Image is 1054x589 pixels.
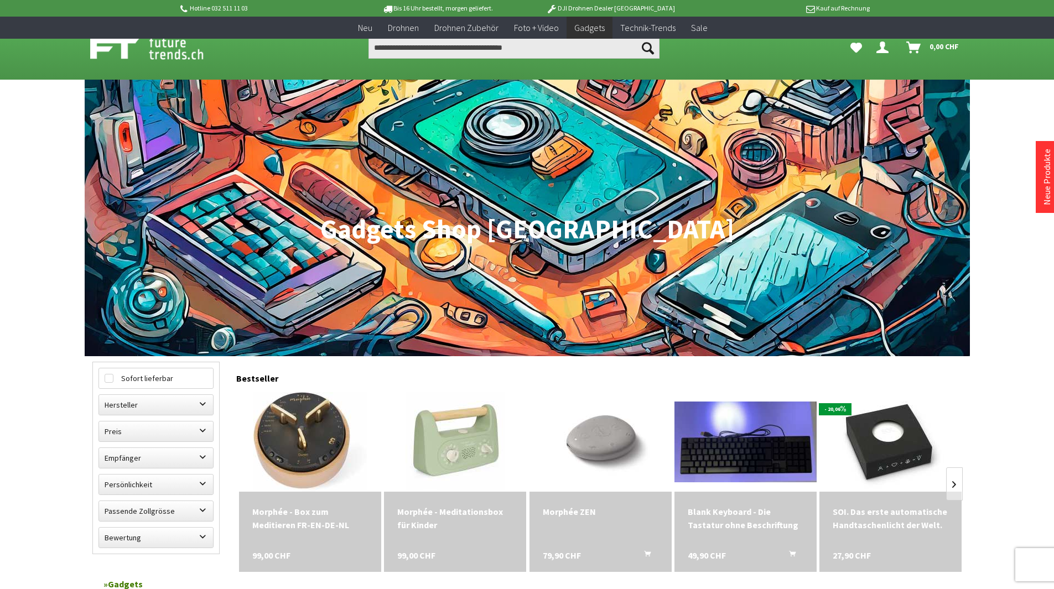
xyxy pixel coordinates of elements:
label: Bewertung [99,528,213,548]
span: 99,00 CHF [397,549,435,562]
div: SOI. Das erste automatische Handtaschenlicht der Welt. [833,505,948,531]
div: Morphée - Meditationsbox für Kinder [397,505,513,531]
a: Foto + Video [506,17,567,39]
img: Morphée - Meditationsbox für Kinder [406,392,505,492]
label: Empfänger [99,448,213,468]
a: Blank Keyboard - Die Tastatur ohne Beschriftung 49,90 CHF In den Warenkorb [688,505,803,531]
a: Morphée - Meditationsbox für Kinder 99,00 CHF [397,505,513,531]
span: 79,90 CHF [543,549,581,562]
img: Morphée - Box zum Meditieren FR-EN-DE-NL [253,392,367,492]
a: Gadgets [567,17,612,39]
label: Passende Zollgrösse [99,501,213,521]
p: Kauf auf Rechnung [697,2,870,15]
img: Blank Keyboard - Die Tastatur ohne Beschriftung [674,402,817,483]
img: SOI. Das erste automatische Handtaschenlicht der Welt. [824,392,957,492]
h1: Gadgets Shop [GEOGRAPHIC_DATA] [92,216,962,243]
img: Morphée ZEN [551,392,650,492]
span: Neu [358,22,372,33]
a: Meine Favoriten [845,37,868,59]
div: Morphée ZEN [543,505,658,518]
span: 49,90 CHF [688,549,726,562]
label: Sofort lieferbar [99,368,213,388]
span: Drohnen Zubehör [434,22,499,33]
p: DJI Drohnen Dealer [GEOGRAPHIC_DATA] [524,2,697,15]
span: 99,00 CHF [252,549,290,562]
a: Drohnen [380,17,427,39]
a: Sale [683,17,715,39]
a: Neue Produkte [1041,149,1052,205]
label: Persönlichkeit [99,475,213,494]
a: SOI. Das erste automatische Handtaschenlicht der Welt. 27,90 CHF [833,505,948,531]
p: Bis 16 Uhr bestellt, morgen geliefert. [351,2,524,15]
span: Foto + Video [514,22,559,33]
div: Blank Keyboard - Die Tastatur ohne Beschriftung [688,505,803,531]
button: In den Warenkorb [776,549,802,563]
a: Neu [350,17,380,39]
a: Technik-Trends [612,17,683,39]
a: Warenkorb [902,37,964,59]
div: Bestseller [236,362,962,389]
p: Hotline 032 511 11 03 [179,2,351,15]
input: Produkt, Marke, Kategorie, EAN, Artikelnummer… [368,37,660,59]
div: Morphée - Box zum Meditieren FR-EN-DE-NL [252,505,368,531]
a: Morphée ZEN 79,90 CHF In den Warenkorb [543,505,658,518]
button: In den Warenkorb [631,549,657,563]
a: Drohnen Zubehör [427,17,506,39]
span: Gadgets [574,22,605,33]
span: Drohnen [388,22,419,33]
span: Technik-Trends [620,22,676,33]
span: 27,90 CHF [833,549,871,562]
button: Suchen [636,37,660,59]
img: Shop Futuretrends - zur Startseite wechseln [90,34,228,62]
a: Morphée - Box zum Meditieren FR-EN-DE-NL 99,00 CHF [252,505,368,531]
label: Preis [99,421,213,441]
span: Sale [691,22,708,33]
a: Dein Konto [872,37,897,59]
label: Hersteller [99,395,213,415]
span: 0,00 CHF [930,38,959,55]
